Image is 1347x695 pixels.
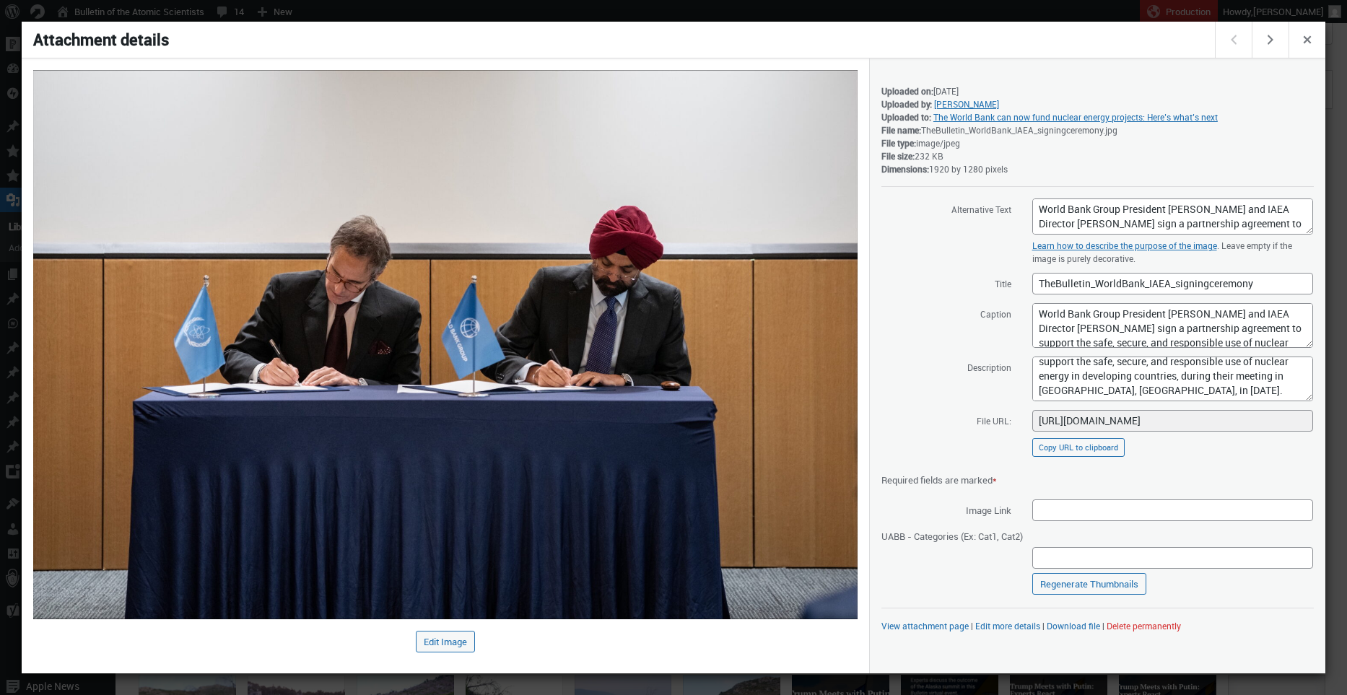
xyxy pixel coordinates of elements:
strong: Dimensions: [881,163,929,175]
strong: File name: [881,124,921,136]
span: | [1042,620,1045,631]
span: Required fields are marked [881,473,997,486]
label: Alternative Text [881,198,1011,219]
a: View attachment page [881,620,969,631]
div: 1920 by 1280 pixels [881,162,1314,175]
strong: File type: [881,137,916,149]
p: . Leave empty if the image is purely decorative. [1032,239,1313,265]
textarea: World Bank Group President [PERSON_NAME] and IAEA Director [PERSON_NAME] sign a partnership agree... [1032,303,1313,348]
label: File URL: [881,409,1011,431]
textarea: World Bank Group President [PERSON_NAME] and IAEA Director [PERSON_NAME] sign a partnership agree... [1032,357,1313,401]
strong: File size: [881,150,915,162]
a: Download file [1047,620,1100,631]
strong: Uploaded by: [881,98,932,110]
span: UABB - Categories (Ex: Cat1, Cat2) [881,525,1023,546]
a: The World Bank can now fund nuclear energy projects: Here’s what’s next [933,111,1218,123]
textarea: World Bank Group President [PERSON_NAME] and IAEA Director [PERSON_NAME] sign a partnership agree... [1032,198,1313,235]
button: Edit Image [416,631,475,652]
button: Copy URL to clipboard [1032,438,1125,457]
a: Regenerate Thumbnails [1032,573,1146,595]
span: | [1102,620,1104,631]
div: [DATE] [881,84,1314,97]
button: Delete permanently [1107,620,1181,631]
span: | [971,620,973,631]
strong: Uploaded on: [881,85,933,97]
div: TheBulletin_WorldBank_IAEA_signingceremony.jpg [881,123,1314,136]
span: Image Link [881,499,1011,520]
label: Title [881,272,1011,294]
strong: Uploaded to: [881,111,931,123]
label: Caption [881,302,1011,324]
div: 232 KB [881,149,1314,162]
a: Learn how to describe the purpose of the image(opens in a new tab) [1032,240,1217,251]
a: Edit more details [975,620,1040,631]
label: Description [881,356,1011,377]
a: [PERSON_NAME] [934,98,999,110]
div: image/jpeg [881,136,1314,149]
h1: Attachment details [22,22,1217,58]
